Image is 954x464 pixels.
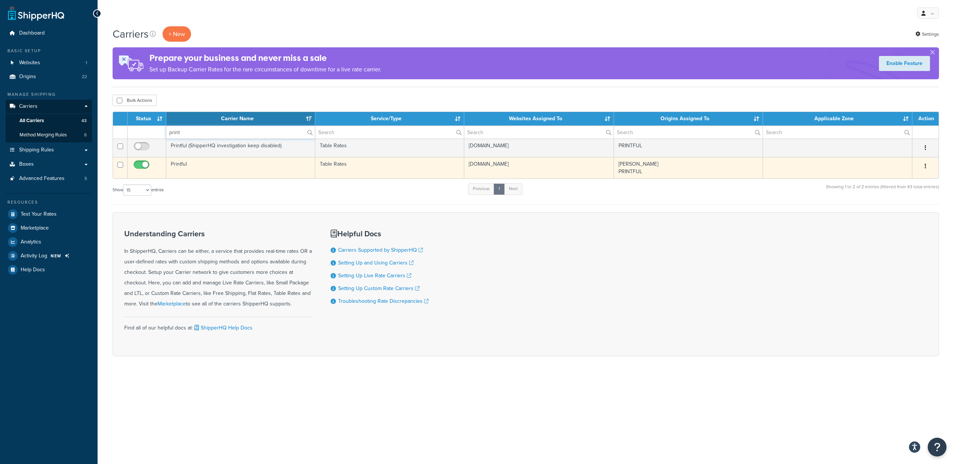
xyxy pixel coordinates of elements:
span: Analytics [21,239,41,245]
td: Printful (ShipperHQ investigation keep disabled) [166,139,315,157]
a: Settings [915,29,939,39]
td: Table Rates [315,139,464,157]
span: Advanced Features [19,175,65,182]
div: Basic Setup [6,48,92,54]
span: Origins [19,74,36,80]
li: All Carriers [6,114,92,128]
li: Method Merging Rules [6,128,92,142]
td: [PERSON_NAME] PRINTFUL [614,157,763,178]
td: [DOMAIN_NAME] [464,139,614,157]
span: NEW [51,253,62,259]
a: Advanced Features 5 [6,172,92,186]
a: Setting Up Custom Rate Carriers [338,284,420,292]
span: Shipping Rules [19,147,54,153]
th: Origins Assigned To: activate to sort column ascending [614,112,763,125]
div: Resources [6,199,92,206]
span: 1 [86,60,87,66]
li: Origins [6,70,92,84]
span: Dashboard [19,30,45,36]
select: Showentries [123,184,151,196]
td: [DOMAIN_NAME] [464,157,614,178]
h1: Carriers [113,27,149,41]
a: Marketplace [6,221,92,235]
th: Service/Type: activate to sort column ascending [315,112,464,125]
a: ShipperHQ Home [8,6,64,21]
a: ShipperHQ Help Docs [193,324,253,332]
li: Advanced Features [6,172,92,186]
td: PRINTFUL [614,139,763,157]
span: All Carriers [20,118,44,124]
button: Open Resource Center [928,438,946,456]
span: Boxes [19,161,34,168]
a: Enable Feature [879,56,930,71]
span: 8 [84,132,87,138]
li: Activity Log [6,249,92,263]
input: Search [464,126,613,139]
button: Bulk Actions [113,95,156,106]
a: Troubleshooting Rate Discrepancies [338,297,429,305]
span: 22 [82,74,87,80]
h3: Helpful Docs [331,230,429,238]
td: Table Rates [315,157,464,178]
div: Manage Shipping [6,91,92,98]
span: Method Merging Rules [20,132,67,138]
a: Test Your Rates [6,207,92,221]
a: Setting Up and Using Carriers [338,259,414,267]
a: Carriers [6,100,92,113]
a: All Carriers 43 [6,114,92,128]
a: Activity Log NEW [6,249,92,263]
a: 1 [494,183,505,195]
span: Websites [19,60,40,66]
label: Show entries [113,184,164,196]
a: Method Merging Rules 8 [6,128,92,142]
input: Search [166,126,315,139]
a: Carriers Supported by ShipperHQ [338,246,423,254]
a: Shipping Rules [6,143,92,157]
input: Search [315,126,464,139]
th: Action [912,112,939,125]
th: Status: activate to sort column ascending [128,112,166,125]
td: Printful [166,157,315,178]
span: 43 [81,118,87,124]
p: Set up Backup Carrier Rates for the rare circumstances of downtime for a live rate carrier. [149,64,381,75]
a: Websites 1 [6,56,92,70]
img: ad-rules-rateshop-fe6ec290ccb7230408bd80ed9643f0289d75e0ffd9eb532fc0e269fcd187b520.png [113,47,149,79]
th: Applicable Zone: activate to sort column ascending [763,112,912,125]
span: Help Docs [21,267,45,273]
li: Carriers [6,100,92,142]
a: Marketplace [158,300,186,308]
th: Websites Assigned To: activate to sort column ascending [464,112,614,125]
a: Previous [468,183,494,195]
h3: Understanding Carriers [124,230,312,238]
div: Find all of our helpful docs at: [124,317,312,333]
h4: Prepare your business and never miss a sale [149,52,381,64]
th: Carrier Name: activate to sort column ascending [166,112,315,125]
div: Showing 1 to 2 of 2 entries (filtered from 43 total entries) [826,183,939,199]
a: Dashboard [6,26,92,40]
a: Boxes [6,157,92,171]
a: Next [504,183,522,195]
button: + New [163,26,191,42]
a: Help Docs [6,263,92,277]
span: Test Your Rates [21,211,57,218]
li: Websites [6,56,92,70]
span: Activity Log [21,253,47,259]
span: Marketplace [21,225,49,231]
span: 5 [84,175,87,182]
a: Origins 22 [6,70,92,84]
a: Setting Up Live Rate Carriers [338,272,411,280]
div: In ShipperHQ, Carriers can be either, a service that provides real-time rates OR a user-defined r... [124,230,312,309]
span: Carriers [19,103,38,110]
a: Analytics [6,235,92,249]
input: Search [614,126,763,139]
input: Search [763,126,912,139]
